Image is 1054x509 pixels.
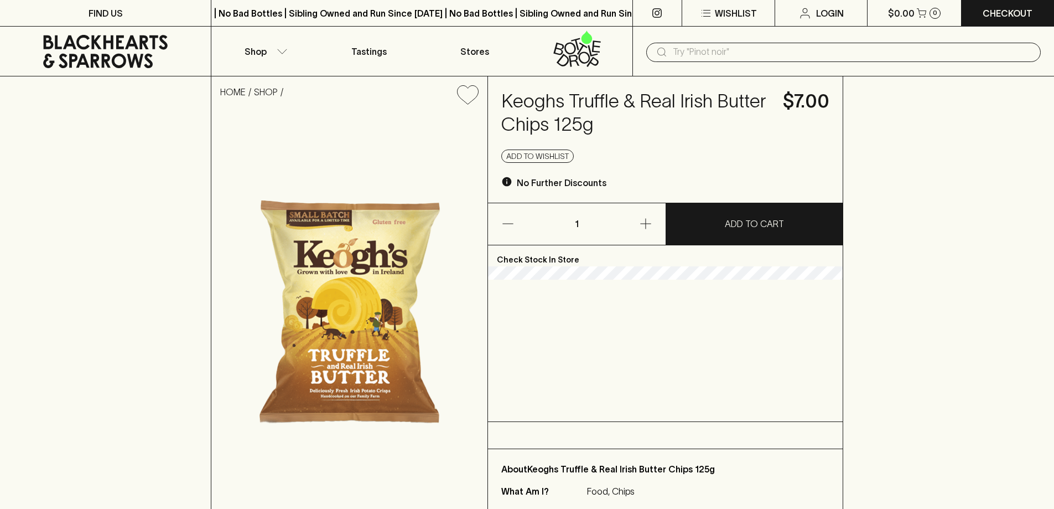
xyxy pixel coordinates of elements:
p: FIND US [89,7,123,20]
button: Add to wishlist [501,150,574,163]
p: Wishlist [715,7,757,20]
input: Try "Pinot noir" [673,43,1032,61]
button: ADD TO CART [666,203,843,245]
p: Login [816,7,844,20]
a: SHOP [254,87,278,97]
button: Add to wishlist [453,81,483,109]
p: $0.00 [888,7,915,20]
p: Food, Chips [587,485,635,498]
p: ADD TO CART [725,217,784,230]
p: Checkout [983,7,1032,20]
p: Tastings [351,45,387,58]
h4: Keoghs Truffle & Real Irish Butter Chips 125g [501,90,770,136]
button: Shop [211,27,316,76]
p: 0 [933,10,937,16]
p: About Keoghs Truffle & Real Irish Butter Chips 125g [501,462,829,476]
p: Stores [460,45,489,58]
p: What Am I? [501,485,584,498]
p: 1 [563,203,590,245]
a: HOME [220,87,246,97]
a: Tastings [316,27,422,76]
p: Shop [245,45,267,58]
h4: $7.00 [783,90,829,113]
a: Stores [422,27,527,76]
p: Check Stock In Store [488,245,843,266]
p: No Further Discounts [517,176,606,189]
